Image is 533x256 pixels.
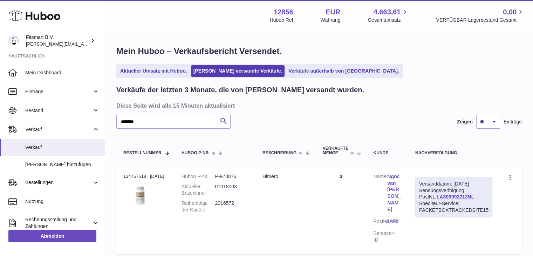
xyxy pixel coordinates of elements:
[118,65,190,77] a: Aktueller Umsatz mit Huboo.
[215,183,248,197] dd: 01018003
[182,151,210,155] span: Huboo P-Nr.
[286,65,401,77] a: Verkäufe außerhalb von [GEOGRAPHIC_DATA].
[25,161,100,168] span: [PERSON_NAME] hinzufügen.
[270,17,293,23] div: Huboo Ref
[387,218,401,225] a: 1472
[25,216,92,230] span: Rechnungsstellung und Zahlungen
[182,200,215,213] dt: Reihenfolge der Kanäle
[123,173,168,180] div: 124757518 | [DATE]
[419,181,488,187] div: Versanddatum: [DATE]
[374,7,401,17] span: 4.663,61
[25,144,100,151] span: Verkauf
[25,88,92,95] span: Einträge
[8,230,96,242] a: Abmelden
[415,151,492,155] div: Nachverfolgung
[373,173,387,215] dt: Name
[25,198,100,205] span: Nutzung
[387,173,401,213] a: Ngoc van [PERSON_NAME]
[436,7,525,23] a: 0,00 VERFÜGBAR Lagerbestand Gesamt
[415,177,492,217] div: Sendungsverfolgung – PostNL:
[26,34,89,47] div: Fitsmart B.V.
[373,218,387,227] dt: Postleitzahl
[368,17,409,23] span: Gesamtumsatz
[215,173,248,180] dd: P-970876
[25,179,92,186] span: Bestellungen
[8,35,19,46] img: jonathan@leaderoo.com
[503,7,517,17] span: 0,00
[116,102,520,109] h3: Diese Seite wird alle 15 Minuten aktualisiert
[321,17,341,23] div: Währung
[116,85,364,95] h2: Verkäufe der letzten 3 Monate, die von [PERSON_NAME] versandt wurden.
[262,173,309,180] div: Himero
[373,230,387,243] dt: Benutzer-ID
[323,146,348,155] span: Verkaufte Menge
[326,7,340,17] strong: EUR
[25,126,92,133] span: Verkauf
[373,151,401,155] div: Kunde
[262,151,296,155] span: Beschreibung
[274,7,293,17] strong: 12856
[26,41,141,47] span: [PERSON_NAME][EMAIL_ADDRESS][DOMAIN_NAME]
[123,151,162,155] span: Bestellnummer
[419,200,488,214] div: Spediteur-Service: PACKETBOXTRACKEDSITE15
[25,107,92,114] span: Bestand
[457,119,473,125] label: Zeigen
[436,17,525,23] span: VERFÜGBAR Lagerbestand Gesamt
[116,46,522,57] h1: Mein Huboo – Verkaufsbericht Versendet.
[191,65,285,77] a: [PERSON_NAME] versandte Verkäufe.
[504,119,522,125] span: Einträge
[437,194,474,200] a: LA309992213NL
[182,183,215,197] dt: Aktueller Bezeichner
[368,7,409,23] a: 4.663,61 Gesamtumsatz
[215,200,248,213] dd: 2016572
[25,69,100,76] span: Mein Dashboard
[182,173,215,180] dt: Huboo P-Nr.
[123,182,158,207] img: 128561711358723.png
[316,166,367,254] td: 3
